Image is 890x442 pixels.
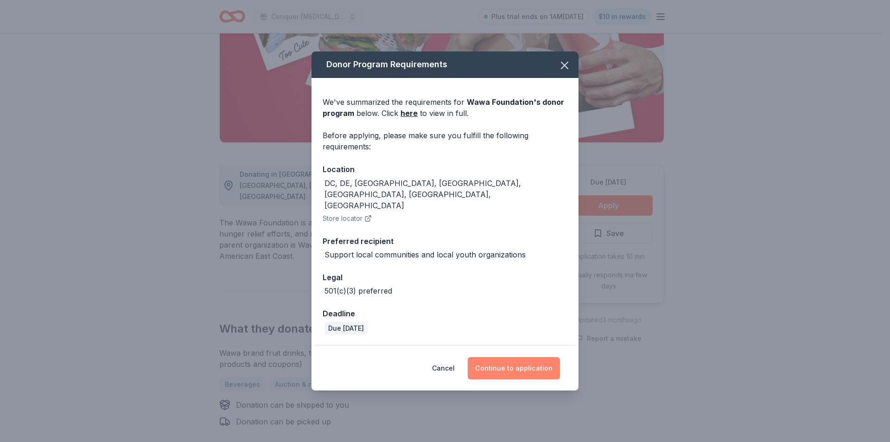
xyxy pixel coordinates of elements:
div: Donor Program Requirements [311,51,578,78]
div: Deadline [323,307,567,320]
a: here [400,108,418,119]
div: 501(c)(3) preferred [324,285,392,296]
div: Preferred recipient [323,235,567,247]
button: Continue to application [468,357,560,379]
button: Store locator [323,213,372,224]
div: Before applying, please make sure you fulfill the following requirements: [323,130,567,152]
div: DC, DE, [GEOGRAPHIC_DATA], [GEOGRAPHIC_DATA], [GEOGRAPHIC_DATA], [GEOGRAPHIC_DATA], [GEOGRAPHIC_D... [324,178,567,211]
button: Cancel [432,357,455,379]
div: Due [DATE] [324,322,368,335]
div: Support local communities and local youth organizations [324,249,526,260]
div: We've summarized the requirements for below. Click to view in full. [323,96,567,119]
div: Location [323,163,567,175]
div: Legal [323,271,567,283]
